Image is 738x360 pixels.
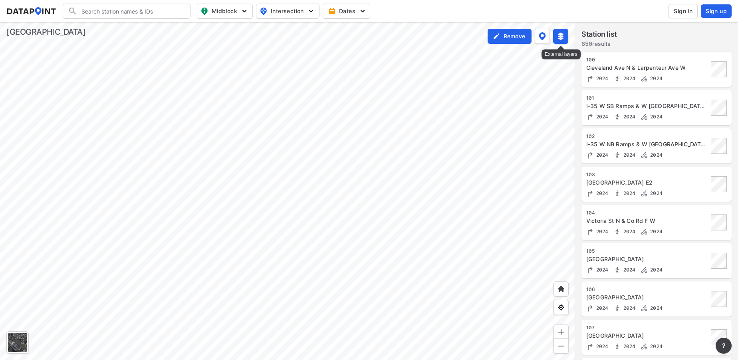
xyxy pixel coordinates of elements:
img: 5YPKRKmlfpI5mqlR8AD95paCi+0kK1fRFDJSaMmawlwaeJcJwk9O2fotCW5ve9gAAAAASUVORK5CYII= [307,7,315,15]
img: Pedestrian count [613,113,621,121]
div: Polygon tool [488,29,532,44]
span: 2024 [648,75,663,81]
span: 2024 [594,114,609,120]
img: layers-active.d9e7dc51.svg [557,32,565,40]
div: I-35 W NB Ramps & W County Rd E2 [586,140,708,148]
img: Pedestrian count [613,189,621,197]
span: 2024 [621,228,636,234]
img: Bicycle count [640,75,648,83]
img: map_pin_int.54838e6b.svg [259,6,268,16]
a: Sign in [667,4,699,18]
span: 2024 [648,305,663,311]
div: Zoom out [553,338,569,354]
img: data-point-layers.37681fc9.svg [539,32,546,40]
img: Bicycle count [640,151,648,159]
img: Turning count [586,266,594,274]
img: Turning count [586,113,594,121]
img: Turning count [586,75,594,83]
div: 8th Ave NW & 10th St NW [586,255,708,263]
div: [GEOGRAPHIC_DATA] [6,26,85,37]
span: 2024 [594,267,609,273]
img: ZvzfEJKXnyWIrJytrsY285QMwk63cM6Drc+sIAAAAASUVORK5CYII= [557,328,565,336]
img: 5YPKRKmlfpI5mqlR8AD95paCi+0kK1fRFDJSaMmawlwaeJcJwk9O2fotCW5ve9gAAAAASUVORK5CYII= [359,7,367,15]
img: map_pin_mid.602f9df1.svg [200,6,209,16]
span: 2024 [594,152,609,158]
img: Bicycle count [640,228,648,236]
span: 2024 [648,228,663,234]
div: 105 [586,248,708,254]
span: 2024 [648,343,663,349]
img: Turning count [586,151,594,159]
button: Intersection [256,4,319,19]
img: calendar-gold.39a51dde.svg [328,7,336,15]
img: Bicycle count [640,266,648,274]
span: 2024 [621,305,636,311]
div: 104 [586,210,708,216]
div: 101 [586,95,708,101]
span: Dates [329,7,365,15]
button: Sign up [701,4,732,18]
label: Remove [504,32,525,40]
label: Station list [581,29,617,40]
div: White Bear Ave & Cedar Ave [586,332,708,340]
div: Toggle basemap [6,331,29,354]
img: 5YPKRKmlfpI5mqlR8AD95paCi+0kK1fRFDJSaMmawlwaeJcJwk9O2fotCW5ve9gAAAAASUVORK5CYII= [240,7,248,15]
button: more [716,338,732,354]
div: Old Hwy 8 NW & 10th St NW [586,293,708,301]
img: Bicycle count [640,189,648,197]
img: Turning count [586,342,594,350]
a: Sign up [699,4,732,18]
img: Pedestrian count [613,75,621,83]
img: Bicycle count [640,113,648,121]
div: 103 [586,171,708,178]
div: Cleveland Ave & W County Rd E2 [586,179,708,187]
span: 2024 [621,75,636,81]
div: 100 [586,57,708,63]
img: Bicycle count [640,342,648,350]
span: 2024 [594,228,609,234]
span: 2024 [621,190,636,196]
div: Victoria St N & Co Rd F W [586,217,708,225]
button: Dates [323,4,370,19]
img: Pedestrian count [613,304,621,312]
img: Pedestrian count [613,151,621,159]
img: Turning count [586,228,594,236]
img: Turning count [586,304,594,312]
div: 106 [586,286,708,293]
div: Zoom in [553,325,569,340]
img: Turning count [586,189,594,197]
span: Midblock [200,6,248,16]
img: Pedestrian count [613,266,621,274]
img: Pedestrian count [613,342,621,350]
span: 2024 [594,75,609,81]
img: zeq5HYn9AnE9l6UmnFLPAAAAAElFTkSuQmCC [557,303,565,311]
span: 2024 [594,343,609,349]
span: 2024 [594,305,609,311]
span: 2024 [621,152,636,158]
span: Sign up [706,7,727,15]
div: Home [553,281,569,297]
span: 2024 [621,343,636,349]
span: 2024 [648,190,663,196]
span: Intersection [260,6,314,16]
span: 2024 [648,114,663,120]
div: View my location [553,300,569,315]
img: Pedestrian count [613,228,621,236]
img: Bicycle count [640,304,648,312]
span: 2024 [648,267,663,273]
img: dataPointLogo.9353c09d.svg [6,7,56,15]
img: +XpAUvaXAN7GudzAAAAAElFTkSuQmCC [557,285,565,293]
img: CS5aRvHqIFHnpmi+QpSrDSWDdGE6ymGEec+YVgdWMEj9DYT5CwIzR2jhfk3DB77jFpYwAAAABJRU5ErkJggg== [492,32,500,40]
span: 2024 [621,114,636,120]
div: 102 [586,133,708,140]
div: I-35 W SB Ramps & W County Rd E2 [586,102,708,110]
span: Sign in [674,7,692,15]
span: 2024 [648,152,663,158]
button: Midblock [197,4,253,19]
button: Sign in [669,4,698,18]
span: 2024 [621,267,636,273]
label: 650 results [581,40,617,48]
div: Cleveland Ave N & Larpenteur Ave W [586,64,708,72]
div: 107 [586,325,708,331]
span: 2024 [594,190,609,196]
